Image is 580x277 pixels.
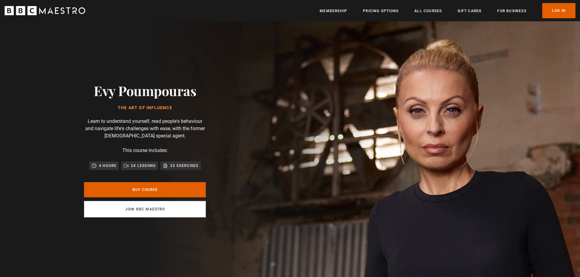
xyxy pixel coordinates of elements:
a: Join BBC Maestro [84,201,206,217]
h2: Evy Poumpouras [94,83,196,98]
a: Buy Course [84,182,206,197]
svg: BBC Maestro [5,6,85,15]
a: Log In [542,3,575,18]
p: Learn to understand yourself, read people's behaviour and navigate life's challenges with ease, w... [84,118,206,140]
p: 23 exercises [170,163,198,169]
a: Pricing Options [363,8,399,14]
h1: The Art of Influence [94,106,196,110]
a: Gift Cards [458,8,481,14]
a: All Courses [414,8,442,14]
p: 24 lessons [131,163,156,169]
a: For business [497,8,526,14]
p: 4 hours [99,163,116,169]
p: This course includes: [122,147,168,154]
nav: Primary [320,3,575,18]
a: Membership [320,8,347,14]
